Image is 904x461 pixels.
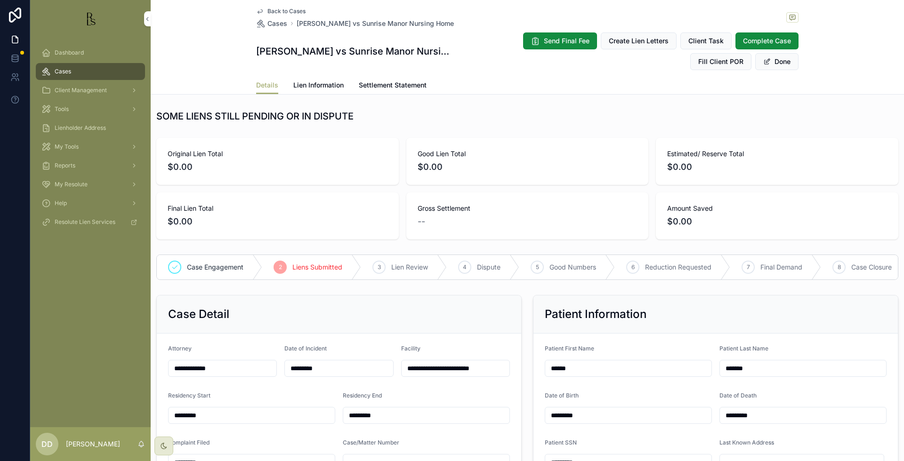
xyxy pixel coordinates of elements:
[168,307,229,322] h2: Case Detail
[545,439,577,446] span: Patient SSN
[667,160,887,174] span: $0.00
[293,80,344,90] span: Lien Information
[168,439,210,446] span: Complaint Filed
[401,345,420,352] span: Facility
[284,345,327,352] span: Date of Incident
[838,263,841,271] span: 8
[747,263,750,271] span: 7
[267,8,306,15] span: Back to Cases
[343,439,399,446] span: Case/Matter Number
[545,345,594,352] span: Patient First Name
[378,263,381,271] span: 3
[256,8,306,15] a: Back to Cases
[55,218,115,226] span: Resolute Lien Services
[36,101,145,118] a: Tools
[477,262,500,272] span: Dispute
[680,32,732,49] button: Client Task
[36,214,145,230] a: Resolute Lien Services
[292,262,342,272] span: Liens Submitted
[55,143,79,151] span: My Tools
[719,345,768,352] span: Patient Last Name
[55,49,84,56] span: Dashboard
[719,439,774,446] span: Last Known Address
[55,105,69,113] span: Tools
[523,32,597,49] button: Send Final Fee
[256,80,278,90] span: Details
[549,262,596,272] span: Good Numbers
[256,45,452,58] h1: [PERSON_NAME] vs Sunrise Manor Nursing Home
[36,82,145,99] a: Client Management
[55,181,88,188] span: My Resolute
[418,160,638,174] span: $0.00
[36,63,145,80] a: Cases
[168,149,387,159] span: Original Lien Total
[168,215,387,228] span: $0.00
[55,124,106,132] span: Lienholder Address
[601,32,677,49] button: Create Lien Letters
[760,262,802,272] span: Final Demand
[297,19,454,28] a: [PERSON_NAME] vs Sunrise Manor Nursing Home
[36,195,145,212] a: Help
[293,77,344,95] a: Lien Information
[536,263,539,271] span: 5
[36,176,145,193] a: My Resolute
[719,392,757,399] span: Date of Death
[343,392,382,399] span: Residency End
[55,68,71,75] span: Cases
[256,19,287,28] a: Cases
[30,38,151,243] div: scrollable content
[667,215,887,228] span: $0.00
[83,11,98,26] img: App logo
[667,149,887,159] span: Estimated/ Reserve Total
[544,36,589,46] span: Send Final Fee
[187,262,243,272] span: Case Engagement
[645,262,711,272] span: Reduction Requested
[743,36,791,46] span: Complete Case
[418,204,638,213] span: Gross Settlement
[851,262,892,272] span: Case Closure
[256,77,278,95] a: Details
[418,215,425,228] span: --
[36,138,145,155] a: My Tools
[391,262,428,272] span: Lien Review
[755,53,799,70] button: Done
[168,160,387,174] span: $0.00
[545,392,579,399] span: Date of Birth
[41,438,53,450] span: DD
[168,392,210,399] span: Residency Start
[359,80,427,90] span: Settlement Statement
[418,149,638,159] span: Good Lien Total
[36,157,145,174] a: Reports
[463,263,467,271] span: 4
[36,119,145,136] a: Lienholder Address
[36,44,145,61] a: Dashboard
[267,19,287,28] span: Cases
[631,263,635,271] span: 6
[168,345,192,352] span: Attorney
[545,307,646,322] h2: Patient Information
[168,204,387,213] span: Final Lien Total
[66,439,120,449] p: [PERSON_NAME]
[667,204,887,213] span: Amount Saved
[690,53,751,70] button: Fill Client POR
[735,32,799,49] button: Complete Case
[359,77,427,95] a: Settlement Statement
[279,263,282,271] span: 2
[55,87,107,94] span: Client Management
[609,36,669,46] span: Create Lien Letters
[698,57,743,66] span: Fill Client POR
[156,110,354,123] h1: SOME LIENS STILL PENDING OR IN DISPUTE
[55,199,67,207] span: Help
[55,162,75,169] span: Reports
[688,36,724,46] span: Client Task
